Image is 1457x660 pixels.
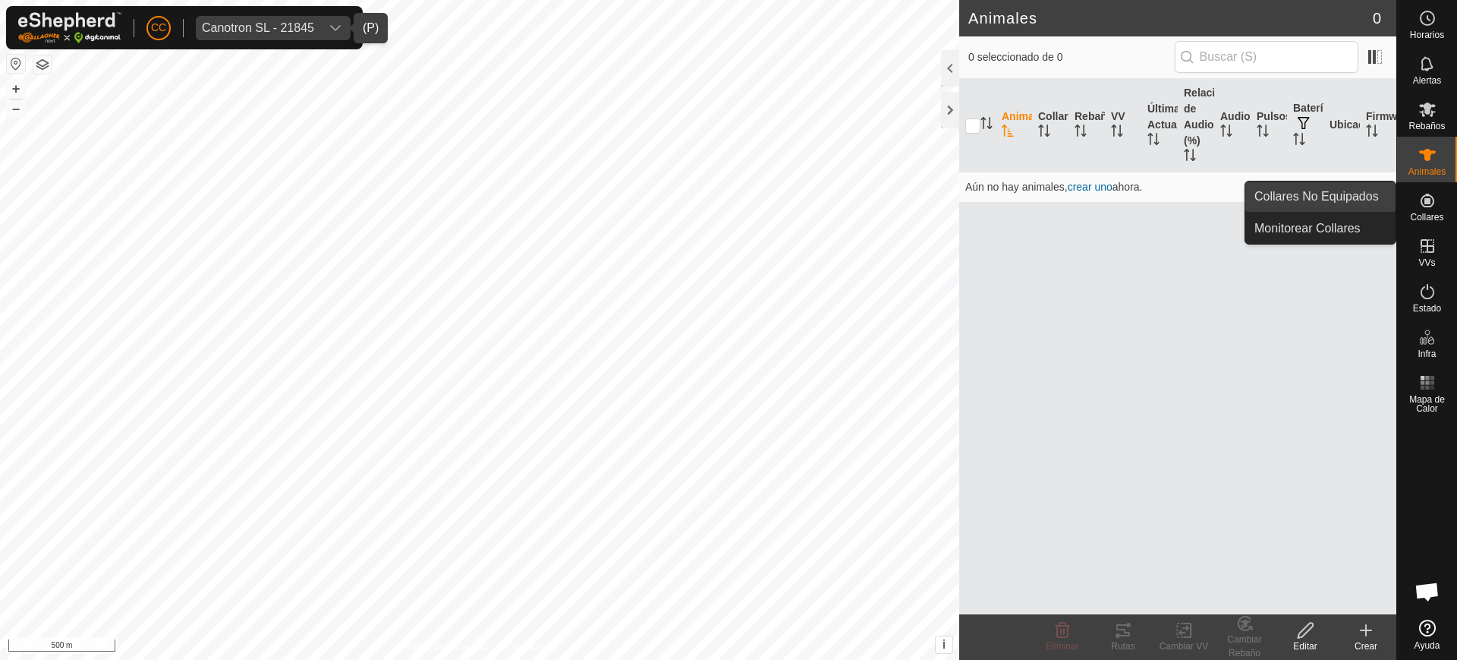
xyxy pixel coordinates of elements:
[1068,79,1105,172] th: Rebaño
[996,79,1032,172] th: Animal
[1410,30,1444,39] span: Horarios
[959,172,1396,202] td: Aún no hay animales, ahora.
[1415,641,1440,650] span: Ayuda
[1251,79,1287,172] th: Pulsos
[1293,135,1305,147] p-sorticon: Activar para ordenar
[1413,304,1441,313] span: Estado
[1245,182,1396,212] a: Collares No Equipados
[33,55,52,74] button: Capas del Mapa
[1032,79,1068,172] th: Collar
[18,12,121,43] img: Logo Gallagher
[1147,135,1160,147] p-sorticon: Activar para ordenar
[1254,188,1379,206] span: Collares No Equipados
[1038,127,1050,139] p-sorticon: Activar para ordenar
[7,99,25,118] button: –
[151,20,166,36] span: CC
[1075,127,1087,139] p-sorticon: Activar para ordenar
[1254,219,1361,238] span: Monitorear Collares
[1360,79,1396,172] th: Firmware
[1287,79,1323,172] th: Batería
[1410,213,1443,222] span: Collares
[968,9,1373,27] h2: Animales
[1418,349,1436,358] span: Infra
[1257,127,1269,139] p-sorticon: Activar para ordenar
[1405,569,1450,614] div: Chat abierto
[980,119,993,131] p-sorticon: Activar para ordenar
[1178,79,1214,172] th: Relación de Audio (%)
[1408,167,1446,176] span: Animales
[1175,41,1358,73] input: Buscar (S)
[968,49,1175,65] span: 0 seleccionado de 0
[1245,213,1396,244] a: Monitorear Collares
[936,636,952,653] button: i
[1408,122,1445,131] span: Rebaños
[1275,639,1336,653] div: Editar
[1418,258,1435,267] span: VVs
[1111,127,1123,139] p-sorticon: Activar para ordenar
[1093,639,1153,653] div: Rutas
[1214,79,1251,172] th: Audios
[1366,127,1378,139] p-sorticon: Activar para ordenar
[507,640,558,654] a: Contáctenos
[1401,395,1453,413] span: Mapa de Calor
[401,640,489,654] a: Política de Privacidad
[1184,151,1196,163] p-sorticon: Activar para ordenar
[1323,79,1360,172] th: Ubicación
[7,55,25,73] button: Restablecer Mapa
[202,22,314,34] div: Canotron SL - 21845
[1214,633,1275,660] div: Cambiar Rebaño
[196,16,320,40] span: Canotron SL - 21845
[1397,614,1457,656] a: Ayuda
[1068,181,1112,193] span: crear uno
[1336,639,1396,653] div: Crear
[1002,127,1014,139] p-sorticon: Activar para ordenar
[1046,641,1078,652] span: Eliminar
[1105,79,1141,172] th: VV
[1220,127,1232,139] p-sorticon: Activar para ordenar
[7,80,25,98] button: +
[320,16,351,40] div: dropdown trigger
[1373,7,1381,30] span: 0
[942,638,946,651] span: i
[1413,76,1441,85] span: Alertas
[1141,79,1178,172] th: Última Actualización
[1153,639,1214,653] div: Cambiar VV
